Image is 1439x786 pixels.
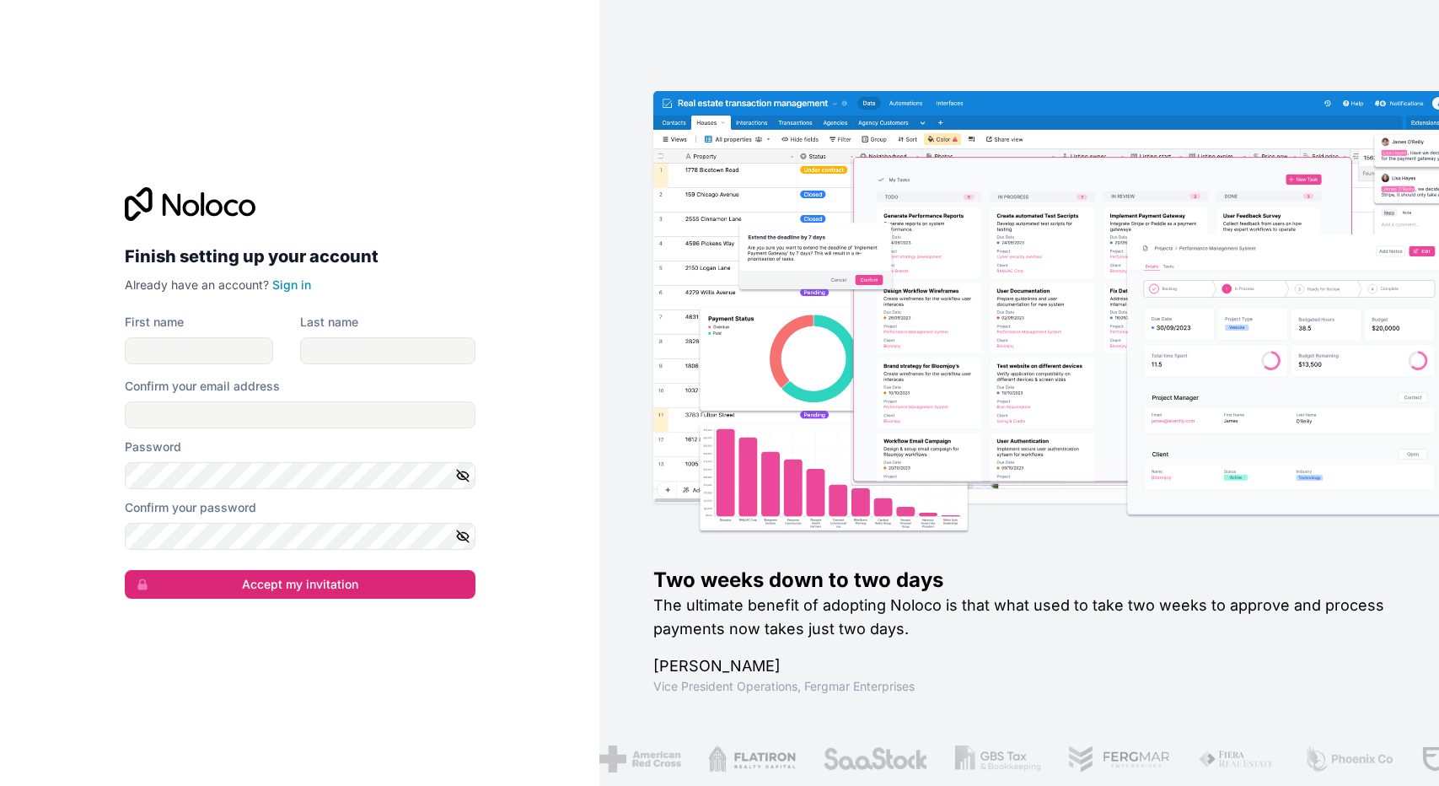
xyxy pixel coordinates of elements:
a: Sign in [272,277,311,292]
img: /assets/phoenix-BREaitsQ.png [1303,746,1394,773]
input: given-name [125,337,273,364]
input: Email address [125,401,475,428]
label: First name [125,314,184,331]
label: Confirm your password [125,499,256,516]
label: Confirm your email address [125,378,280,395]
img: /assets/flatiron-C8eUkumj.png [708,746,796,773]
img: /assets/fergmar-CudnrXN5.png [1068,746,1171,773]
span: Already have an account? [125,277,269,292]
img: /assets/gbstax-C-GtDUiK.png [955,746,1041,773]
img: /assets/american-red-cross-BAupjrZR.png [599,746,681,773]
h1: [PERSON_NAME] [653,654,1385,678]
input: Password [125,462,475,489]
input: Confirm password [125,523,475,550]
button: Accept my invitation [125,570,475,599]
h1: Two weeks down to two days [653,567,1385,594]
img: /assets/saastock-C6Zbiodz.png [823,746,928,773]
input: family-name [300,337,475,364]
h2: Finish setting up your account [125,241,475,272]
h2: The ultimate benefit of adopting Noloco is that what used to take two weeks to approve and proces... [653,594,1385,641]
h1: Vice President Operations , Fergmar Enterprises [653,678,1385,695]
label: Last name [300,314,358,331]
label: Password [125,439,181,455]
img: /assets/fiera-fwj2N5v4.png [1197,746,1276,773]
